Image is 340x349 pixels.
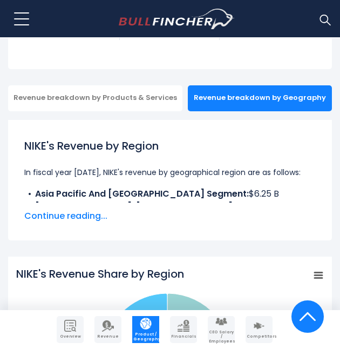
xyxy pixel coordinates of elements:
h1: NIKE's Revenue by Region [24,138,316,154]
div: Revenue breakdown by Geography [188,85,332,111]
span: Competitors [247,334,271,339]
a: Go to homepage [119,9,235,29]
div: Revenue breakdown by Products & Services [8,85,182,111]
a: Company Competitors [246,316,273,343]
li: $12.26 B [24,200,316,226]
span: Continue reading... [24,210,316,223]
a: Company Product/Geography [132,316,159,343]
a: Company Employees [208,316,235,343]
span: Revenue [96,334,120,339]
a: Company Overview [57,316,84,343]
span: CEO Salary / Employees [209,330,234,344]
span: Overview [58,334,83,339]
li: $6.25 B [24,187,316,200]
span: Financials [171,334,196,339]
b: Asia Pacific And [GEOGRAPHIC_DATA] Segment: [35,187,249,200]
a: Company Revenue [94,316,121,343]
img: bullfincher logo [119,9,235,29]
a: Company Financials [170,316,197,343]
b: [GEOGRAPHIC_DATA], [GEOGRAPHIC_DATA] And [GEOGRAPHIC_DATA] Segment: [35,200,252,226]
tspan: NIKE's Revenue Share by Region [16,266,184,281]
span: Product / Geography [133,332,158,341]
p: In fiscal year [DATE], NIKE's revenue by geographical region are as follows: [24,166,316,179]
